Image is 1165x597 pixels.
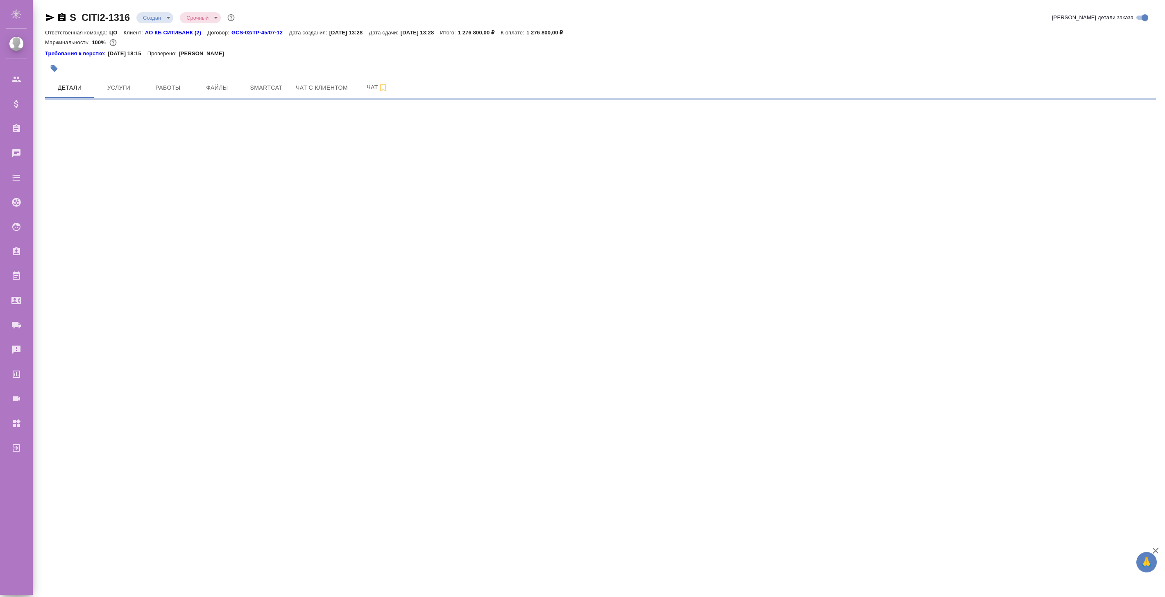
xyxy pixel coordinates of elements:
p: [DATE] 13:28 [329,29,369,36]
button: Скопировать ссылку для ЯМессенджера [45,13,55,23]
span: Чат с клиентом [296,83,348,93]
p: 1 276 800,00 ₽ [526,29,569,36]
button: Скопировать ссылку [57,13,67,23]
p: 100% [92,39,108,45]
span: 🙏 [1140,554,1154,571]
a: Требования к верстке: [45,50,108,58]
p: Дата сдачи: [369,29,400,36]
p: Ответственная команда: [45,29,109,36]
a: АО КБ СИТИБАНК (2) [145,29,207,36]
div: Создан [180,12,221,23]
span: Файлы [197,83,237,93]
p: Маржинальность: [45,39,92,45]
button: 🙏 [1136,552,1157,572]
span: Smartcat [247,83,286,93]
p: [PERSON_NAME] [179,50,230,58]
button: 0.00 RUB; [108,37,118,48]
p: К оплате: [501,29,526,36]
span: Детали [50,83,89,93]
p: ЦО [109,29,124,36]
p: Итого: [440,29,458,36]
div: Создан [136,12,173,23]
button: Срочный [184,14,211,21]
button: Создан [141,14,163,21]
p: Клиент: [124,29,145,36]
span: [PERSON_NAME] детали заказа [1052,14,1133,22]
p: Проверено: [147,50,179,58]
span: Работы [148,83,188,93]
p: 1 276 800,00 ₽ [458,29,501,36]
p: [DATE] 18:15 [108,50,147,58]
p: Договор: [207,29,231,36]
button: Доп статусы указывают на важность/срочность заказа [226,12,236,23]
a: S_CITI2-1316 [70,12,130,23]
svg: Подписаться [378,83,388,93]
span: Чат [358,82,397,93]
button: Добавить тэг [45,59,63,77]
span: Услуги [99,83,138,93]
p: [DATE] 13:28 [401,29,440,36]
p: Дата создания: [289,29,329,36]
a: GCS-02/TP-45/07-12 [231,29,289,36]
div: Нажми, чтобы открыть папку с инструкцией [45,50,108,58]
